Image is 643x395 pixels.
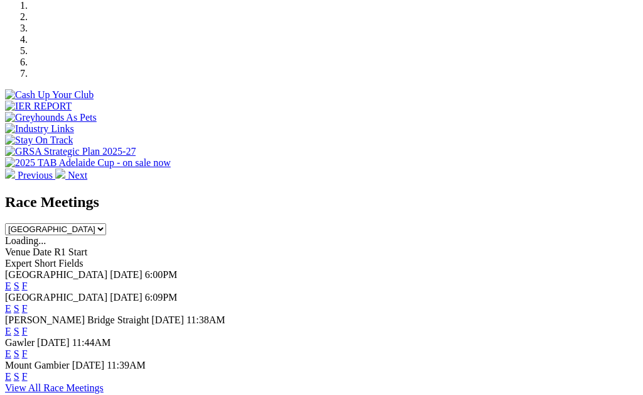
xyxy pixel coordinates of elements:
span: [PERSON_NAME] Bridge Straight [5,314,149,325]
span: Mount Gambier [5,360,70,370]
span: Previous [18,170,53,181]
span: 6:09PM [145,292,178,303]
span: Fields [58,258,83,269]
img: chevron-right-pager-white.svg [55,169,65,179]
span: [GEOGRAPHIC_DATA] [5,292,107,303]
a: Previous [5,170,55,181]
img: 2025 TAB Adelaide Cup - on sale now [5,157,171,169]
img: IER REPORT [5,101,72,112]
a: F [22,303,28,314]
span: [DATE] [151,314,184,325]
a: S [14,348,19,359]
span: R1 Start [54,247,87,257]
span: [GEOGRAPHIC_DATA] [5,269,107,280]
a: S [14,326,19,337]
span: [DATE] [110,292,143,303]
span: Loading... [5,235,46,246]
h2: Race Meetings [5,194,638,211]
a: S [14,281,19,291]
a: F [22,348,28,359]
a: F [22,281,28,291]
span: 11:39AM [107,360,146,370]
a: S [14,371,19,382]
span: Date [33,247,51,257]
span: Short [35,258,57,269]
img: Industry Links [5,123,74,135]
a: View All Race Meetings [5,382,104,393]
a: E [5,326,11,337]
a: E [5,281,11,291]
span: 11:44AM [72,337,111,348]
img: GRSA Strategic Plan 2025-27 [5,146,136,157]
span: Expert [5,258,32,269]
span: [DATE] [110,269,143,280]
a: S [14,303,19,314]
span: [DATE] [37,337,70,348]
a: Next [55,170,87,181]
a: E [5,303,11,314]
img: chevron-left-pager-white.svg [5,169,15,179]
span: 11:38AM [186,314,225,325]
span: 6:00PM [145,269,178,280]
span: Next [68,170,87,181]
span: [DATE] [72,360,105,370]
img: Stay On Track [5,135,73,146]
img: Cash Up Your Club [5,89,94,101]
span: Gawler [5,337,35,348]
img: Greyhounds As Pets [5,112,97,123]
a: F [22,326,28,337]
a: E [5,348,11,359]
span: Venue [5,247,30,257]
a: F [22,371,28,382]
a: E [5,371,11,382]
